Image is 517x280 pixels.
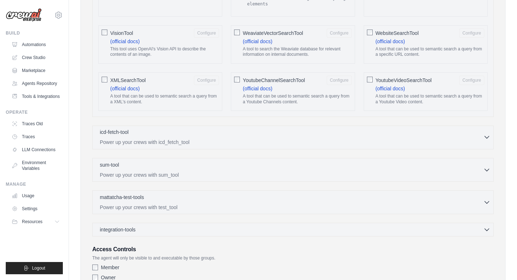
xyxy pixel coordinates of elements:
button: WeaviateVectorSearchTool (official docs) A tool to search the Weaviate database for relevant info... [327,28,352,38]
a: Tools & Integrations [9,91,63,102]
h3: Access Controls [92,245,494,254]
button: XMLSearchTool (official docs) A tool that can be used to semantic search a query from a XML's con... [194,76,219,85]
p: Power up your crews with test_tool [100,204,483,211]
p: icd-fetch-tool [100,128,129,136]
p: This tool uses OpenAI's Vision API to describe the contents of an image. [110,46,219,58]
p: A tool that can be used to semantic search a query from a XML's content. [110,94,219,105]
p: Power up your crews with sum_tool [100,171,483,179]
button: YoutubeChannelSearchTool (official docs) A tool that can be used to semantic search a query from ... [327,76,352,85]
button: YoutubeVideoSearchTool (official docs) A tool that can be used to semantic search a query from a ... [459,76,484,85]
span: YoutubeChannelSearchTool [243,77,305,84]
span: XMLSearchTool [110,77,146,84]
button: VisionTool (official docs) This tool uses OpenAI's Vision API to describe the contents of an image. [194,28,219,38]
a: (official docs) [243,39,272,44]
a: LLM Connections [9,144,63,155]
button: Resources [9,216,63,227]
a: Traces [9,131,63,143]
a: Settings [9,203,63,214]
button: integration-tools [96,226,490,233]
a: (official docs) [243,86,272,91]
span: VisionTool [110,30,133,37]
button: sum-tool Power up your crews with sum_tool [96,161,490,179]
p: A tool that can be used to semantic search a query from a specific URL content. [376,46,484,58]
a: Crew Studio [9,52,63,63]
div: Build [6,30,63,36]
span: Resources [22,219,42,225]
button: Logout [6,262,63,274]
p: A tool to search the Weaviate database for relevant information on internal documents. [243,46,351,58]
a: (official docs) [110,39,140,44]
div: Manage [6,181,63,187]
p: A tool that can be used to semantic search a query from a Youtube Channels content. [243,94,351,105]
button: WebsiteSearchTool (official docs) A tool that can be used to semantic search a query from a speci... [459,28,484,38]
a: Marketplace [9,65,63,76]
a: Environment Variables [9,157,63,174]
a: (official docs) [376,39,405,44]
a: Agents Repository [9,78,63,89]
p: Power up your crews with icd_fetch_tool [100,139,483,146]
span: integration-tools [100,226,136,233]
p: The agent will only be visible to and executable by those groups. [92,255,494,261]
p: mattatcha-test-tools [100,194,144,201]
a: Traces Old [9,118,63,130]
button: icd-fetch-tool Power up your crews with icd_fetch_tool [96,128,490,146]
span: WebsiteSearchTool [376,30,419,37]
div: Operate [6,109,63,115]
label: Member [101,264,119,271]
a: (official docs) [376,86,405,91]
a: Automations [9,39,63,50]
button: mattatcha-test-tools Power up your crews with test_tool [96,194,490,211]
p: A tool that can be used to semantic search a query from a Youtube Video content. [376,94,484,105]
p: sum-tool [100,161,119,168]
span: WeaviateVectorSearchTool [243,30,303,37]
a: (official docs) [110,86,140,91]
a: Usage [9,190,63,202]
img: Logo [6,8,42,22]
span: YoutubeVideoSearchTool [376,77,432,84]
span: Logout [32,265,45,271]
